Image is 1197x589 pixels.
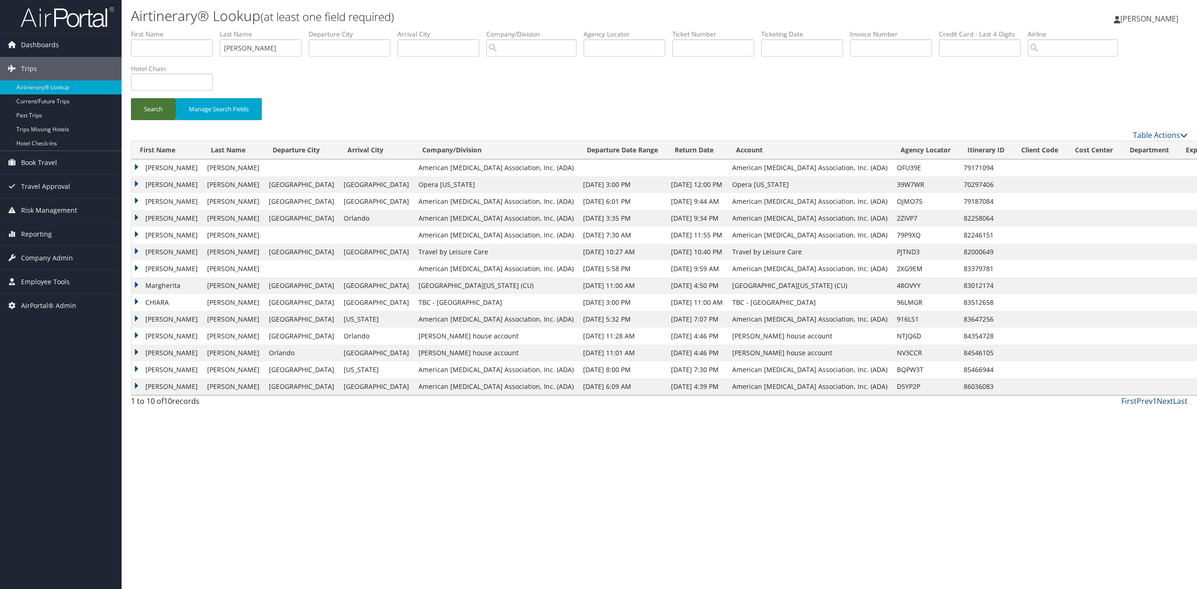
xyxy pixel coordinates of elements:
td: [DATE] 5:32 PM [578,311,666,328]
td: American [MEDICAL_DATA] Association, Inc. (ADA) [414,260,578,277]
h1: Airtinerary® Lookup [131,6,836,26]
td: [DATE] 9:34 PM [666,210,728,227]
td: 2ZIVP7 [892,210,959,227]
td: [DATE] 8:00 PM [578,361,666,378]
td: [GEOGRAPHIC_DATA] [339,378,414,395]
td: [US_STATE] [339,311,414,328]
td: 79P9XQ [892,227,959,244]
td: [US_STATE] [339,361,414,378]
td: OJMO75 [892,193,959,210]
td: American [MEDICAL_DATA] Association, Inc. (ADA) [414,193,578,210]
td: [DATE] 7:07 PM [666,311,728,328]
td: [PERSON_NAME] [202,328,264,345]
td: NTJQ6D [892,328,959,345]
td: [PERSON_NAME] house account [414,345,578,361]
td: American [MEDICAL_DATA] Association, Inc. (ADA) [728,361,892,378]
label: Invoice Number [850,29,939,39]
div: 1 to 10 of records [131,395,385,411]
th: Account: activate to sort column ascending [728,141,892,159]
td: [DATE] 4:50 PM [666,277,728,294]
td: [PERSON_NAME] [131,328,202,345]
td: [PERSON_NAME] house account [728,345,892,361]
span: Travel Approval [21,175,70,198]
td: CHIARA [131,294,202,311]
th: Departure Date Range: activate to sort column descending [578,141,666,159]
td: American [MEDICAL_DATA] Association, Inc. (ADA) [728,311,892,328]
span: Book Travel [21,151,57,174]
span: Trips [21,57,37,80]
td: [PERSON_NAME] [131,361,202,378]
td: [DATE] 4:46 PM [666,328,728,345]
td: American [MEDICAL_DATA] Association, Inc. (ADA) [728,159,892,176]
td: [DATE] 10:27 AM [578,244,666,260]
th: First Name: activate to sort column ascending [131,141,202,159]
td: American [MEDICAL_DATA] Association, Inc. (ADA) [728,210,892,227]
td: [DATE] 3:00 PM [578,294,666,311]
td: [PERSON_NAME] [131,345,202,361]
td: [PERSON_NAME] [202,378,264,395]
td: [GEOGRAPHIC_DATA] [339,294,414,311]
label: Agency Locator [584,29,672,39]
td: American [MEDICAL_DATA] Association, Inc. (ADA) [414,227,578,244]
td: 916LS1 [892,311,959,328]
td: 39W7WR [892,176,959,193]
td: [PERSON_NAME] [202,176,264,193]
span: Company Admin [21,246,73,270]
td: TBC - [GEOGRAPHIC_DATA] [414,294,578,311]
td: 82000649 [959,244,1013,260]
span: [PERSON_NAME] [1120,14,1178,24]
td: [DATE] 4:39 PM [666,378,728,395]
td: [GEOGRAPHIC_DATA] [264,176,339,193]
img: airportal-logo.png [21,6,114,28]
th: Last Name: activate to sort column ascending [202,141,264,159]
button: Search [131,98,176,120]
td: [PERSON_NAME] [131,378,202,395]
th: Departure City: activate to sort column ascending [264,141,339,159]
td: [PERSON_NAME] [131,159,202,176]
td: PJTND3 [892,244,959,260]
td: [GEOGRAPHIC_DATA] [339,345,414,361]
label: Ticketing Date [761,29,850,39]
td: [GEOGRAPHIC_DATA][US_STATE] (CU) [728,277,892,294]
td: American [MEDICAL_DATA] Association, Inc. (ADA) [414,159,578,176]
td: [GEOGRAPHIC_DATA] [339,244,414,260]
small: (at least one field required) [260,9,394,24]
td: [PERSON_NAME] [131,176,202,193]
td: [DATE] 4:46 PM [666,345,728,361]
a: [PERSON_NAME] [1114,5,1188,33]
th: Arrival City: activate to sort column ascending [339,141,414,159]
td: [GEOGRAPHIC_DATA] [339,176,414,193]
td: Orlando [264,345,339,361]
td: [DATE] 12:00 PM [666,176,728,193]
td: 82258064 [959,210,1013,227]
td: [PERSON_NAME] [202,193,264,210]
td: [DATE] 11:28 AM [578,328,666,345]
span: Employee Tools [21,270,70,294]
button: Manage Search Fields [176,98,262,120]
td: [PERSON_NAME] [202,345,264,361]
span: Dashboards [21,33,59,57]
td: [DATE] 11:01 AM [578,345,666,361]
td: [PERSON_NAME] [202,210,264,227]
td: American [MEDICAL_DATA] Association, Inc. (ADA) [728,227,892,244]
td: [DATE] 11:55 PM [666,227,728,244]
td: American [MEDICAL_DATA] Association, Inc. (ADA) [414,361,578,378]
label: Departure City [309,29,397,39]
td: 96LMGR [892,294,959,311]
td: [DATE] 9:44 AM [666,193,728,210]
td: 83379781 [959,260,1013,277]
td: [PERSON_NAME] house account [414,328,578,345]
th: Agency Locator: activate to sort column ascending [892,141,959,159]
td: American [MEDICAL_DATA] Association, Inc. (ADA) [728,378,892,395]
td: [PERSON_NAME] [131,227,202,244]
td: [DATE] 5:58 PM [578,260,666,277]
a: Prev [1137,396,1153,406]
span: 10 [164,396,172,406]
td: NV3CCR [892,345,959,361]
td: [GEOGRAPHIC_DATA] [264,311,339,328]
th: Client Code: activate to sort column ascending [1013,141,1067,159]
td: [PERSON_NAME] [202,227,264,244]
td: Opera [US_STATE] [728,176,892,193]
label: Hotel Chain [131,64,220,73]
label: Ticket Number [672,29,761,39]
